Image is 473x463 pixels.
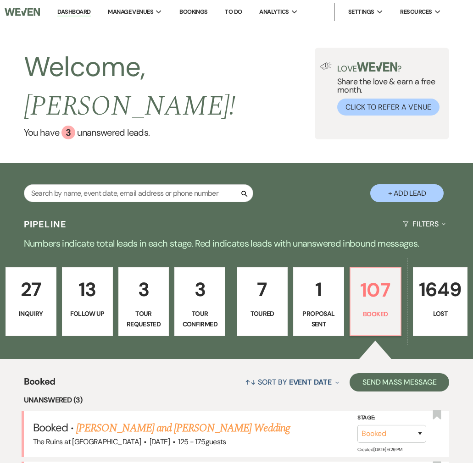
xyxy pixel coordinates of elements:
[24,375,56,394] span: Booked
[33,437,141,446] span: The Ruins at [GEOGRAPHIC_DATA]
[108,7,153,17] span: Manage Venues
[24,126,315,139] a: You have 3 unanswered leads.
[180,274,219,305] p: 3
[419,274,462,305] p: 1649
[174,267,225,336] a: 3Tour Confirmed
[243,274,282,305] p: 7
[62,267,113,336] a: 13Follow Up
[348,7,374,17] span: Settings
[356,309,395,319] p: Booked
[299,274,338,305] p: 1
[118,267,169,336] a: 3Tour Requested
[68,309,107,319] p: Follow Up
[357,413,426,423] label: Stage:
[179,8,208,16] a: Bookings
[180,309,219,329] p: Tour Confirmed
[237,267,288,336] a: 7Toured
[6,267,56,336] a: 27Inquiry
[320,62,332,70] img: loud-speaker-illustration.svg
[11,309,50,319] p: Inquiry
[299,309,338,329] p: Proposal Sent
[24,184,253,202] input: Search by name, event date, email address or phone number
[57,8,90,17] a: Dashboard
[61,126,75,139] div: 3
[68,274,107,305] p: 13
[33,420,68,435] span: Booked
[259,7,289,17] span: Analytics
[350,267,401,336] a: 107Booked
[332,62,444,116] div: Share the love & earn a free month.
[24,85,236,127] span: [PERSON_NAME] !
[245,377,256,387] span: ↑↓
[11,274,50,305] p: 27
[124,274,163,305] p: 3
[76,420,290,436] a: [PERSON_NAME] and [PERSON_NAME] Wedding
[225,8,242,16] a: To Do
[289,377,332,387] span: Event Date
[243,309,282,319] p: Toured
[150,437,170,446] span: [DATE]
[370,184,444,202] button: + Add Lead
[124,309,163,329] p: Tour Requested
[357,446,402,452] span: Created: [DATE] 6:29 PM
[5,2,39,22] img: Weven Logo
[24,218,67,231] h3: Pipeline
[241,370,342,394] button: Sort By Event Date
[357,62,398,72] img: weven-logo-green.svg
[350,373,450,391] button: Send Mass Message
[24,394,450,406] li: Unanswered (3)
[178,437,226,446] span: 125 - 175 guests
[399,212,449,236] button: Filters
[24,48,315,126] h2: Welcome,
[293,267,344,336] a: 1Proposal Sent
[337,99,440,116] button: Click to Refer a Venue
[400,7,432,17] span: Resources
[419,309,462,319] p: Lost
[413,267,467,336] a: 1649Lost
[356,275,395,305] p: 107
[337,62,444,73] p: Love ?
